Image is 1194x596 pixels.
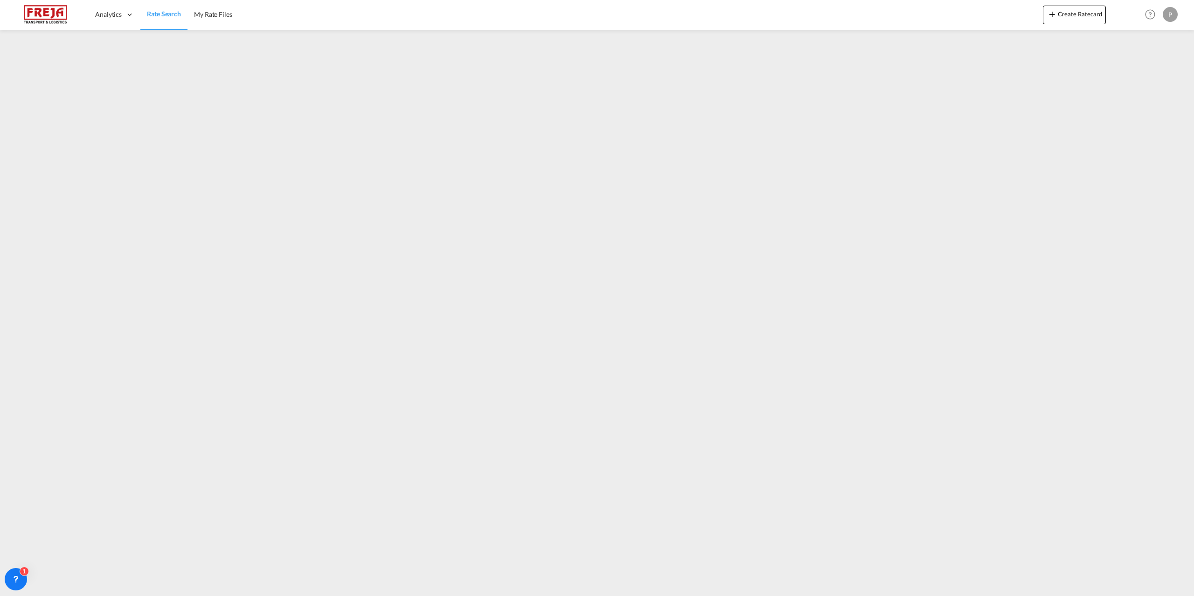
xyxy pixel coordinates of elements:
[1142,7,1158,22] span: Help
[147,10,181,18] span: Rate Search
[1163,7,1178,22] div: P
[1043,6,1106,24] button: icon-plus 400-fgCreate Ratecard
[14,4,77,25] img: 586607c025bf11f083711d99603023e7.png
[1047,8,1058,20] md-icon: icon-plus 400-fg
[194,10,232,18] span: My Rate Files
[95,10,122,19] span: Analytics
[1142,7,1163,23] div: Help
